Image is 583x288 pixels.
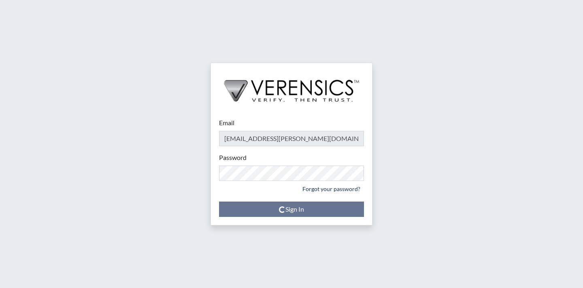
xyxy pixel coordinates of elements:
a: Forgot your password? [299,183,364,195]
button: Sign In [219,202,364,217]
img: logo-wide-black.2aad4157.png [211,63,372,110]
input: Email [219,131,364,146]
label: Email [219,118,234,128]
label: Password [219,153,247,162]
